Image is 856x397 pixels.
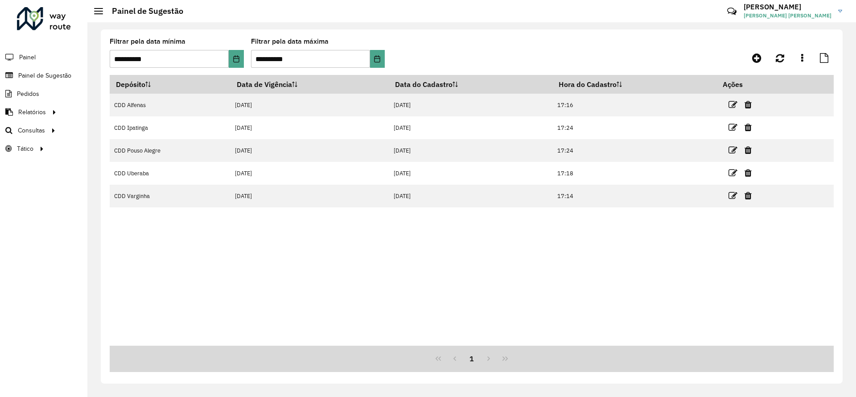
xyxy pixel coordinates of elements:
[230,75,389,94] th: Data de Vigência
[744,12,831,20] span: [PERSON_NAME] [PERSON_NAME]
[722,2,741,21] a: Contato Rápido
[728,167,737,179] a: Editar
[389,162,553,185] td: [DATE]
[389,185,553,207] td: [DATE]
[552,94,717,116] td: 17:16
[744,3,831,11] h3: [PERSON_NAME]
[552,75,717,94] th: Hora do Cadastro
[552,116,717,139] td: 17:24
[110,75,230,94] th: Depósito
[389,94,553,116] td: [DATE]
[110,162,230,185] td: CDD Uberaba
[728,99,737,111] a: Editar
[251,36,329,47] label: Filtrar pela data máxima
[463,350,480,367] button: 1
[110,185,230,207] td: CDD Varginha
[728,190,737,202] a: Editar
[110,36,185,47] label: Filtrar pela data mínima
[17,144,33,153] span: Tático
[230,162,389,185] td: [DATE]
[17,89,39,99] span: Pedidos
[110,139,230,162] td: CDD Pouso Alegre
[728,121,737,133] a: Editar
[745,167,752,179] a: Excluir
[552,139,717,162] td: 17:24
[745,144,752,156] a: Excluir
[18,108,46,117] span: Relatórios
[728,144,737,156] a: Editar
[389,139,553,162] td: [DATE]
[110,94,230,116] td: CDD Alfenas
[745,99,752,111] a: Excluir
[18,126,45,135] span: Consultas
[110,116,230,139] td: CDD Ipatinga
[389,75,553,94] th: Data do Cadastro
[19,53,36,62] span: Painel
[552,162,717,185] td: 17:18
[230,94,389,116] td: [DATE]
[230,139,389,162] td: [DATE]
[229,50,243,68] button: Choose Date
[745,121,752,133] a: Excluir
[103,6,183,16] h2: Painel de Sugestão
[18,71,71,80] span: Painel de Sugestão
[389,116,553,139] td: [DATE]
[230,185,389,207] td: [DATE]
[745,190,752,202] a: Excluir
[230,116,389,139] td: [DATE]
[370,50,385,68] button: Choose Date
[552,185,717,207] td: 17:14
[717,75,770,94] th: Ações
